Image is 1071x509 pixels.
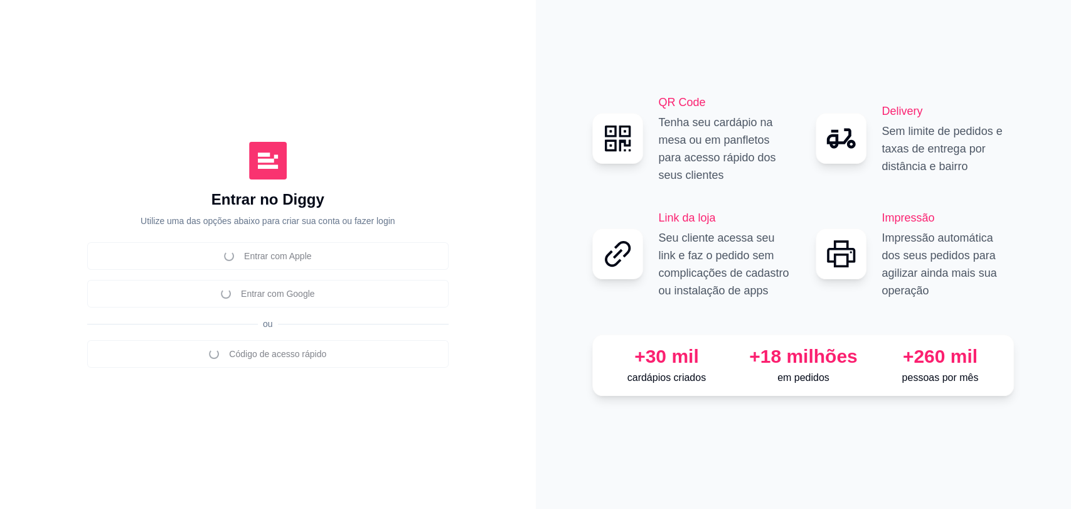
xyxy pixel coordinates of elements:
[249,142,287,179] img: Diggy
[658,229,791,299] p: Seu cliente acessa seu link e faz o pedido sem complicações de cadastro ou instalação de apps
[141,215,395,227] p: Utilize uma das opções abaixo para criar sua conta ou fazer login
[882,209,1014,227] h2: Impressão
[882,122,1014,175] p: Sem limite de pedidos e taxas de entrega por distância e bairro
[603,345,730,368] div: +30 mil
[658,114,791,184] p: Tenha seu cardápio na mesa ou em panfletos para acesso rápido dos seus clientes
[740,345,866,368] div: +18 milhões
[658,94,791,111] h2: QR Code
[882,102,1014,120] h2: Delivery
[877,370,1003,385] p: pessoas por mês
[258,319,278,329] span: ou
[211,190,324,210] h1: Entrar no Diggy
[882,229,1014,299] p: Impressão automática dos seus pedidos para agilizar ainda mais sua operação
[740,370,866,385] p: em pedidos
[877,345,1003,368] div: +260 mil
[658,209,791,227] h2: Link da loja
[603,370,730,385] p: cardápios criados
